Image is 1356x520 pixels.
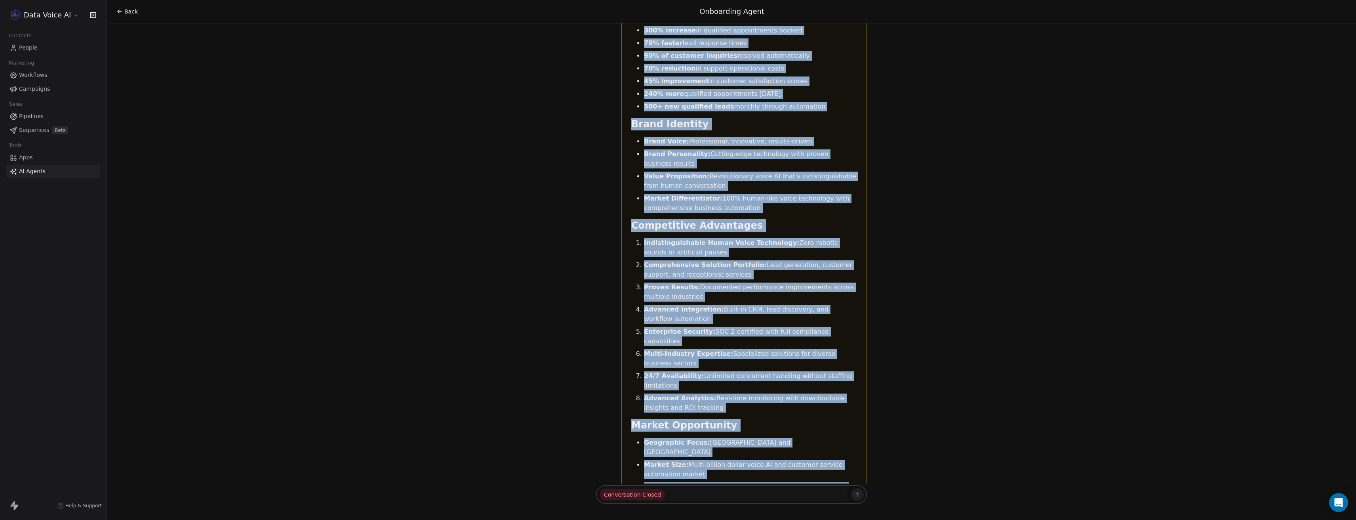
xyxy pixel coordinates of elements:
[644,483,701,491] strong: Growth Drivers:
[19,85,50,93] span: Campaigns
[19,126,49,134] span: Sequences
[644,138,689,145] strong: Brand Voice:
[644,137,857,146] li: Professional, innovative, results-driven
[644,371,857,390] li: Unlimited concurrent handling without staffing limitations
[644,26,857,35] li: in qualified appointments booked
[57,503,102,509] a: Help & Support
[5,57,38,69] span: Marketing
[644,149,857,168] li: Cutting-edge technology with proven business results
[52,126,68,134] span: Beta
[644,51,857,61] li: resolved automatically
[631,219,857,232] h2: Competitive Advantages
[644,38,857,48] li: lead response times
[19,167,46,176] span: AI Agents
[644,238,857,257] li: Zero robotic sounds or artificial pauses
[644,394,716,402] strong: Advanced Analytics:
[6,140,25,151] span: Tools
[644,394,857,413] li: Real-time monitoring with downloadable insights and ROI tracking
[644,52,737,59] strong: 90% of customer inquiries
[644,90,684,97] strong: 240% more
[644,283,700,291] strong: Proven Results:
[6,98,26,110] span: Sales
[644,328,716,335] strong: Enterprise Security:
[644,103,734,110] strong: 500+ new qualified leads
[644,461,688,468] strong: Market Size:
[644,194,857,213] li: 100% human-like voice technology with comprehensive business automation
[644,65,695,72] strong: 70% reduction
[644,260,857,279] li: Lead generation, customer support, and receptionist services
[19,112,44,120] span: Pipelines
[644,76,857,86] li: in customer satisfaction scores
[644,261,767,269] strong: Comprehensive Solution Portfolio:
[644,350,733,357] strong: Multi-Industry Expertise:
[631,118,857,130] h2: Brand Identity
[644,306,724,313] strong: Advanced Integration:
[19,153,33,162] span: Apps
[644,27,696,34] strong: 300% increase
[6,110,100,123] a: Pipelines
[644,195,722,202] strong: Market Differentiator:
[644,372,704,380] strong: 24/7 Availability:
[644,439,710,446] strong: Geographic Focus:
[644,438,857,457] li: [GEOGRAPHIC_DATA] and [GEOGRAPHIC_DATA]
[644,460,857,479] li: Multi-billion dollar voice AI and customer service automation market
[644,89,857,99] li: qualified appointments [DATE]
[644,172,710,180] strong: Value Proposition:
[11,10,21,20] img: 66ab4aae-17ae-441a-b851-cd300b3af65b.png
[19,44,38,52] span: People
[10,8,81,22] button: Data Voice AI
[124,8,138,15] span: Back
[65,503,102,509] span: Help & Support
[6,41,100,54] a: People
[644,150,710,158] strong: Brand Personality:
[6,82,100,96] a: Campaigns
[644,283,857,302] li: Documented performance improvements across multiple industries
[6,124,100,137] a: SequencesBeta
[644,349,857,368] li: Specialized solutions for diverse business sectors
[6,151,100,164] a: Apps
[644,305,857,324] li: Built-in CRM, lead discovery, and workflow automation
[644,77,709,85] strong: 45% improvement
[6,69,100,82] a: Workflows
[644,239,799,247] strong: Indistinguishable Human Voice Technology:
[644,172,857,191] li: Revolutionary voice AI that's indistinguishable from human conversation
[1329,493,1348,512] div: Open Intercom Messenger
[699,7,764,15] span: Onboarding Agent
[24,10,71,20] span: Data Voice AI
[644,102,857,111] li: monthly through automation
[644,64,857,73] li: in support operational costs
[644,39,683,47] strong: 78% faster
[600,489,665,500] span: Conversation Closed
[6,165,100,178] a: AI Agents
[644,482,857,501] li: Increasing demand for 24/7 customer service, lead response automation, and cost reduction
[631,419,857,432] h2: Market Opportunity
[644,327,857,346] li: SOC 2 certified with full compliance capabilities
[5,30,35,42] span: Contacts
[19,71,48,79] span: Workflows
